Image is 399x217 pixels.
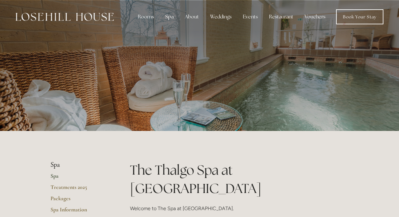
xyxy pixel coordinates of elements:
[50,172,110,184] a: Spa
[180,11,204,23] div: About
[130,161,349,198] h1: The Thalgo Spa at [GEOGRAPHIC_DATA]
[50,195,110,206] a: Packages
[264,11,298,23] div: Restaurant
[50,184,110,195] a: Treatments 2025
[130,204,349,213] p: Welcome to The Spa at [GEOGRAPHIC_DATA].
[133,11,159,23] div: Rooms
[238,11,263,23] div: Events
[205,11,237,23] div: Weddings
[50,161,110,169] li: Spa
[16,13,114,21] img: Losehill House
[336,9,383,24] a: Book Your Stay
[300,11,330,23] a: Vouchers
[160,11,179,23] div: Spa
